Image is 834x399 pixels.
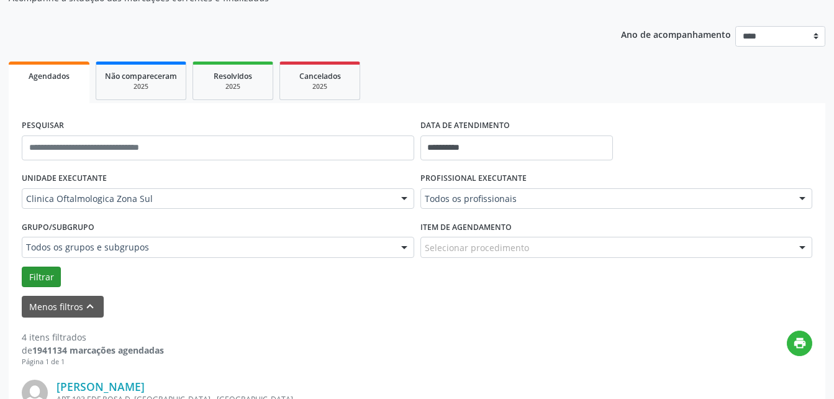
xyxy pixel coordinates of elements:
[105,71,177,81] span: Não compareceram
[425,241,529,254] span: Selecionar procedimento
[793,336,807,350] i: print
[26,193,389,205] span: Clinica Oftalmologica Zona Sul
[202,82,264,91] div: 2025
[22,296,104,318] button: Menos filtroskeyboard_arrow_up
[32,344,164,356] strong: 1941134 marcações agendadas
[26,241,389,254] span: Todos os grupos e subgrupos
[214,71,252,81] span: Resolvidos
[621,26,731,42] p: Ano de acompanhamento
[420,218,512,237] label: Item de agendamento
[425,193,787,205] span: Todos os profissionais
[299,71,341,81] span: Cancelados
[22,169,107,188] label: UNIDADE EXECUTANTE
[22,218,94,237] label: Grupo/Subgrupo
[22,267,61,288] button: Filtrar
[787,331,812,356] button: print
[22,344,164,357] div: de
[22,116,64,135] label: PESQUISAR
[289,82,351,91] div: 2025
[105,82,177,91] div: 2025
[22,357,164,367] div: Página 1 de 1
[420,116,510,135] label: DATA DE ATENDIMENTO
[83,300,97,313] i: keyboard_arrow_up
[420,169,527,188] label: PROFISSIONAL EXECUTANTE
[29,71,70,81] span: Agendados
[22,331,164,344] div: 4 itens filtrados
[57,380,145,393] a: [PERSON_NAME]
